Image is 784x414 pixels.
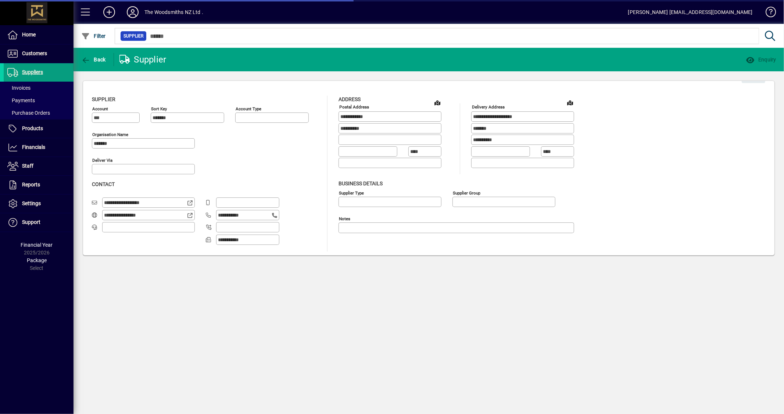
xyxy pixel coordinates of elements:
a: View on map [432,97,443,108]
div: [PERSON_NAME] [EMAIL_ADDRESS][DOMAIN_NAME] [628,6,753,18]
mat-label: Account [92,106,108,111]
button: Edit [742,70,765,83]
span: Filter [81,33,106,39]
span: Invoices [7,85,31,91]
span: Back [81,57,106,63]
a: Purchase Orders [4,107,74,119]
mat-label: Notes [339,216,350,221]
span: Products [22,125,43,131]
button: Filter [79,29,108,43]
mat-label: Sort key [151,106,167,111]
a: Support [4,213,74,232]
button: Back [79,53,108,66]
a: Invoices [4,82,74,94]
a: View on map [564,97,576,108]
a: Settings [4,194,74,213]
span: Staff [22,163,33,169]
span: Home [22,32,36,38]
a: Products [4,119,74,138]
app-page-header-button: Back [74,53,114,66]
button: Add [97,6,121,19]
span: Financial Year [21,242,53,248]
a: Knowledge Base [760,1,775,25]
span: Settings [22,200,41,206]
a: Customers [4,44,74,63]
span: Business details [339,181,383,186]
a: Financials [4,138,74,157]
span: Financials [22,144,45,150]
span: Package [27,257,47,263]
a: Home [4,26,74,44]
a: Payments [4,94,74,107]
mat-label: Account Type [236,106,261,111]
span: Supplier [92,96,115,102]
button: Profile [121,6,144,19]
span: Purchase Orders [7,110,50,116]
div: Supplier [119,54,167,65]
span: Reports [22,182,40,188]
span: Support [22,219,40,225]
a: Staff [4,157,74,175]
div: The Woodsmiths NZ Ltd . [144,6,203,18]
a: Reports [4,176,74,194]
span: Supplier [123,32,143,40]
span: Suppliers [22,69,43,75]
span: Customers [22,50,47,56]
mat-label: Organisation name [92,132,128,137]
mat-label: Supplier group [453,190,480,195]
span: Payments [7,97,35,103]
mat-label: Supplier type [339,190,364,195]
span: Address [339,96,361,102]
mat-label: Deliver via [92,158,112,163]
span: Contact [92,181,115,187]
